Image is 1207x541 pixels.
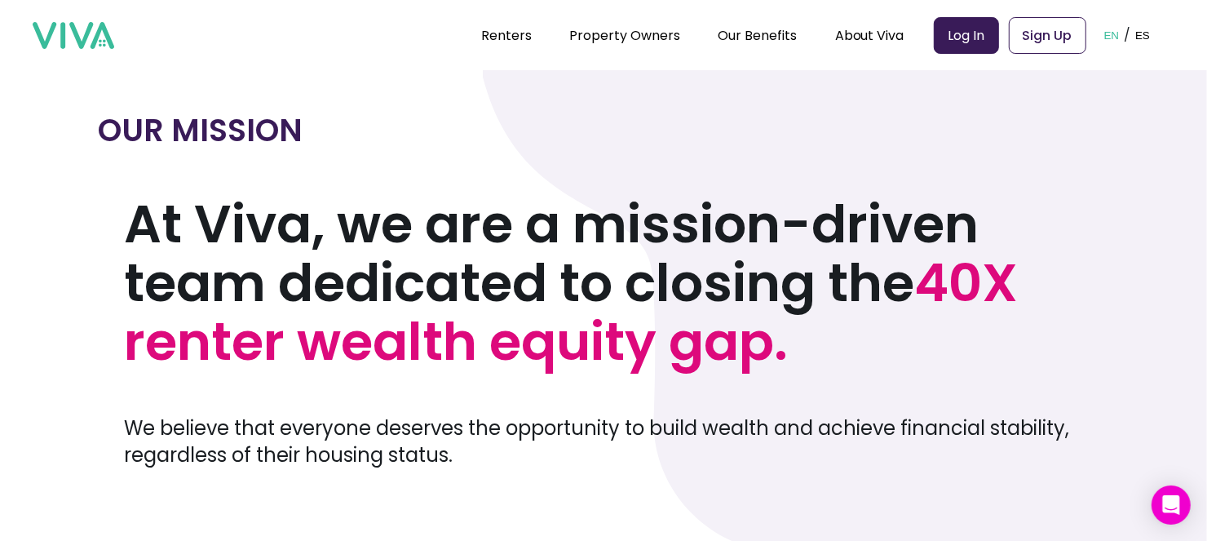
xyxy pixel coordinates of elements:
[1124,23,1130,47] p: /
[835,15,904,55] div: About Viva
[1130,10,1155,60] button: ES
[124,415,1109,468] p: We believe that everyone deserves the opportunity to build wealth and achieve financial stability...
[124,195,1109,371] h1: At Viva, we are a mission-driven team dedicated to closing the
[1099,10,1125,60] button: EN
[934,17,999,54] a: Log In
[1152,486,1191,525] div: Open Intercom Messenger
[124,246,1018,378] span: 40X renter wealth equity gap.
[481,26,532,45] a: Renters
[33,22,114,50] img: viva
[98,109,1109,152] h2: OUR MISSION
[570,26,681,45] a: Property Owners
[718,15,798,55] div: Our Benefits
[1009,17,1086,54] a: Sign Up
